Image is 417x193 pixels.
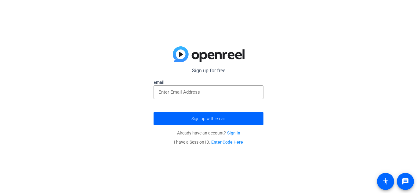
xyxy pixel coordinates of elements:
a: Enter Code Here [211,140,243,145]
button: Sign up with email [154,112,263,125]
mat-icon: message [402,178,409,185]
span: Already have an account? [177,130,240,135]
mat-icon: accessibility [382,178,389,185]
input: Enter Email Address [158,88,259,96]
label: Email [154,79,263,85]
img: blue-gradient.svg [173,46,245,62]
a: Sign in [227,130,240,135]
p: Sign up for free [154,67,263,74]
span: I have a Session ID. [174,140,243,145]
